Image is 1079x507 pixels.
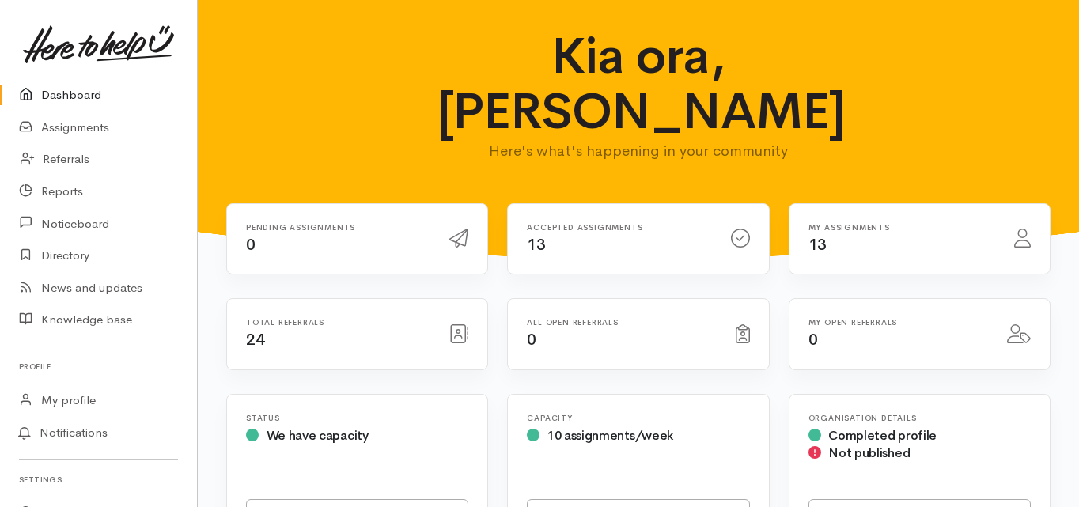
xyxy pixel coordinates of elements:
[808,235,827,255] span: 13
[808,318,988,327] h6: My open referrals
[527,414,749,422] h6: Capacity
[828,445,910,461] span: Not published
[527,235,545,255] span: 13
[246,330,264,350] span: 24
[527,330,536,350] span: 0
[19,469,178,490] h6: Settings
[246,223,430,232] h6: Pending assignments
[527,318,716,327] h6: All open referrals
[246,235,256,255] span: 0
[437,28,840,140] h1: Kia ora, [PERSON_NAME]
[246,318,430,327] h6: Total referrals
[808,414,1031,422] h6: Organisation Details
[246,414,468,422] h6: Status
[19,356,178,377] h6: Profile
[808,223,995,232] h6: My assignments
[527,223,711,232] h6: Accepted assignments
[437,140,840,162] p: Here's what's happening in your community
[828,427,937,444] span: Completed profile
[267,427,369,444] span: We have capacity
[547,427,673,444] span: 10 assignments/week
[808,330,818,350] span: 0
